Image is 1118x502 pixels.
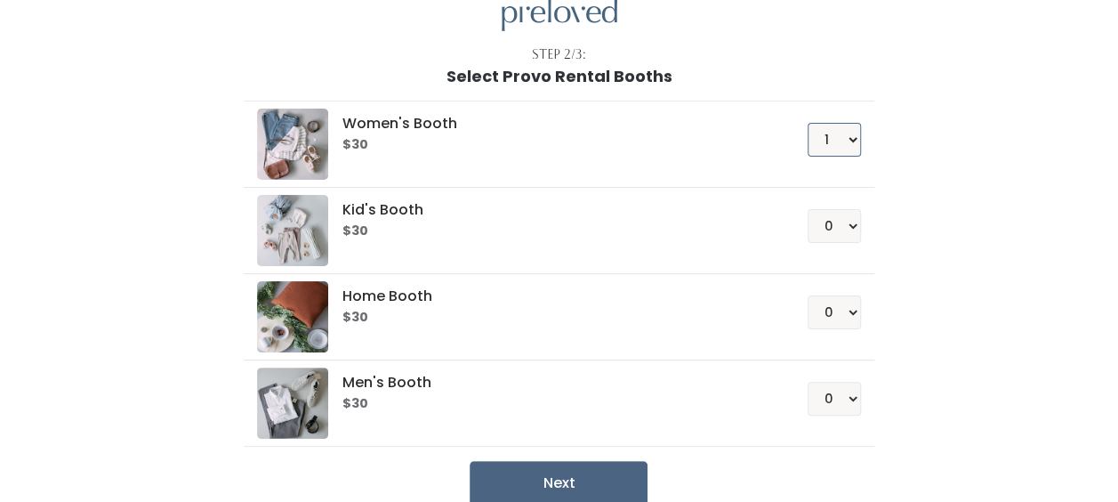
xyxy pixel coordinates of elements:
h1: Select Provo Rental Booths [446,68,672,85]
img: preloved logo [257,195,328,266]
h6: $30 [342,311,765,325]
img: preloved logo [257,368,328,439]
h5: Women's Booth [342,116,765,132]
img: preloved logo [257,281,328,352]
h6: $30 [342,224,765,239]
h5: Kid's Booth [342,202,765,218]
img: preloved logo [257,109,328,180]
h5: Men's Booth [342,375,765,391]
h5: Home Booth [342,288,765,304]
h6: $30 [342,397,765,411]
div: Step 2/3: [532,45,586,64]
h6: $30 [342,138,765,152]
